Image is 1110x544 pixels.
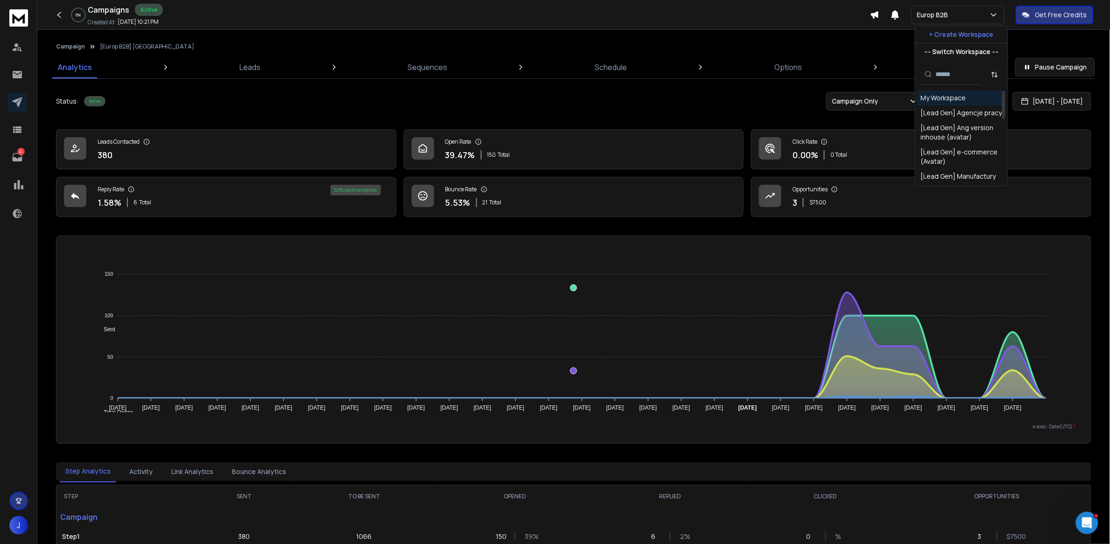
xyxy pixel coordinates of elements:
[404,177,744,217] a: Bounce Rate5.53%21Total
[929,30,994,39] p: + Create Workspace
[98,186,124,193] p: Reply Rate
[921,93,966,103] div: My Workspace
[291,485,437,508] th: TO BE SENT
[751,129,1091,169] a: Click Rate0.00%0 Total
[921,108,1002,118] div: [Lead Gen] Agencje pracy
[88,4,129,15] h1: Campaigns
[838,405,856,411] tspan: [DATE]
[938,405,955,411] tspan: [DATE]
[84,96,105,106] div: Active
[133,199,137,206] span: 6
[56,177,396,217] a: Reply Rate1.58%6Total50% positive replies
[142,405,160,411] tspan: [DATE]
[110,396,113,401] tspan: 0
[341,405,359,411] tspan: [DATE]
[56,485,197,508] th: STEP
[915,26,1008,43] button: + Create Workspace
[97,326,115,333] span: Sent
[921,172,996,181] div: [Lead Gen] Manufactury
[748,485,903,508] th: CLICKED
[793,196,797,209] p: 3
[606,405,624,411] tspan: [DATE]
[871,405,889,411] tspan: [DATE]
[139,199,151,206] span: Total
[651,532,660,541] p: 6
[830,151,847,159] p: 0 Total
[175,405,193,411] tspan: [DATE]
[573,405,591,411] tspan: [DATE]
[589,56,632,78] a: Schedule
[805,405,823,411] tspan: [DATE]
[836,532,845,541] p: %
[308,405,325,411] tspan: [DATE]
[56,97,78,106] p: Status:
[1007,532,1016,541] p: $ 7500
[404,129,744,169] a: Open Rate39.47%150Total
[100,43,194,50] p: [Europ B2B] [GEOGRAPHIC_DATA]
[274,405,292,411] tspan: [DATE]
[71,423,1076,430] p: x-axis : Date(UTC)
[109,405,126,411] tspan: [DATE]
[1035,10,1087,20] p: Get Free Credits
[56,508,197,526] p: Campaign
[474,405,492,411] tspan: [DATE]
[441,405,458,411] tspan: [DATE]
[56,129,396,169] a: Leads Contacted380
[445,196,471,209] p: 5.53 %
[793,148,818,161] p: 0.00 %
[88,19,116,26] p: Created At:
[917,10,952,20] p: Europ B2B
[76,12,81,18] p: 0 %
[105,313,113,318] tspan: 100
[56,43,85,50] button: Campaign
[357,532,372,541] p: 1066
[490,199,502,206] span: Total
[1076,512,1098,534] iframe: Intercom live chat
[487,151,496,159] span: 150
[52,56,98,78] a: Analytics
[124,461,158,482] button: Activity
[17,148,25,155] p: 2
[1013,92,1091,111] button: [DATE] - [DATE]
[809,199,826,206] p: $ 7500
[330,185,381,195] div: 50 % positive replies
[241,405,259,411] tspan: [DATE]
[402,56,453,78] a: Sequences
[832,97,882,106] p: Campaign Only
[772,405,790,411] tspan: [DATE]
[408,62,448,73] p: Sequences
[97,409,133,416] span: Total Opens
[525,532,534,541] p: 39 %
[445,186,477,193] p: Bounce Rate
[98,196,121,209] p: 1.58 %
[1015,58,1095,77] button: Pause Campaign
[751,177,1091,217] a: Opportunities3$7500
[62,532,191,541] p: Step 1
[905,405,922,411] tspan: [DATE]
[374,405,392,411] tspan: [DATE]
[680,532,689,541] p: 2 %
[507,405,525,411] tspan: [DATE]
[8,148,27,167] a: 2
[985,65,1004,84] button: Sort by Sort A-Z
[234,56,266,78] a: Leads
[9,9,28,27] img: logo
[769,56,808,78] a: Options
[921,123,1002,142] div: [Lead Gen] Ang version inhouse (avatar)
[197,485,291,508] th: SENT
[1004,405,1022,411] tspan: [DATE]
[593,485,748,508] th: REPLIED
[9,516,28,535] button: J
[407,405,425,411] tspan: [DATE]
[1016,6,1094,24] button: Get Free Credits
[483,199,488,206] span: 21
[98,148,112,161] p: 380
[437,485,593,508] th: OPENED
[118,18,159,26] p: [DATE] 10:21 PM
[793,138,817,146] p: Click Rate
[105,272,113,277] tspan: 150
[540,405,558,411] tspan: [DATE]
[738,405,757,411] tspan: [DATE]
[925,47,999,56] p: --- Switch Workspace ---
